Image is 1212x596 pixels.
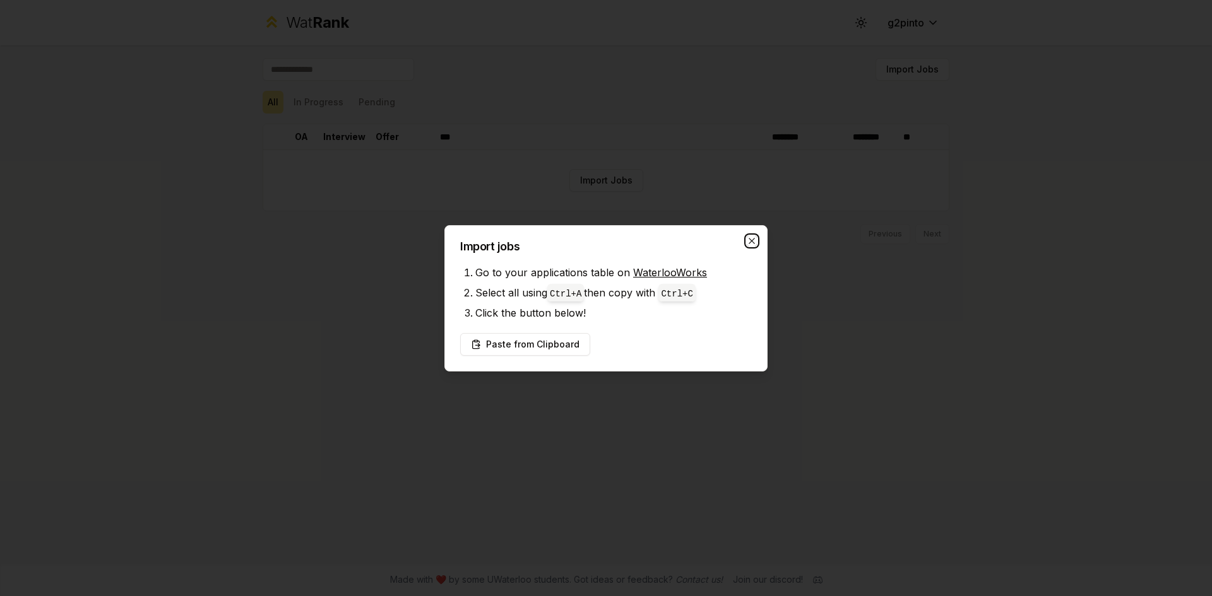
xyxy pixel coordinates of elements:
a: WaterlooWorks [633,266,707,279]
li: Go to your applications table on [475,262,752,283]
h2: Import jobs [460,241,752,252]
li: Click the button below! [475,303,752,323]
button: Paste from Clipboard [460,333,590,356]
li: Select all using then copy with [475,283,752,303]
code: Ctrl+ C [661,289,692,299]
code: Ctrl+ A [550,289,581,299]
